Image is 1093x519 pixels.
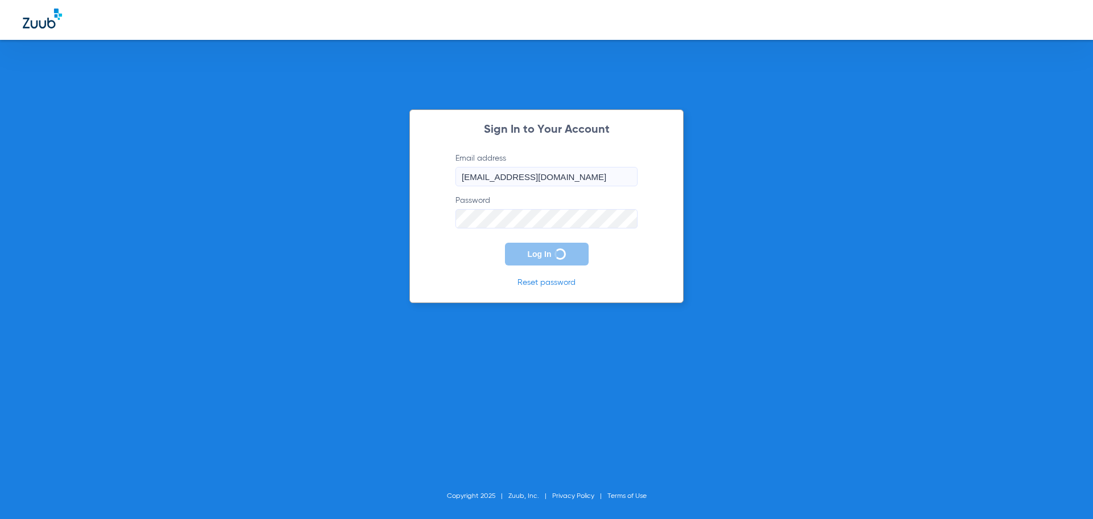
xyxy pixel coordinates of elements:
[447,491,508,502] li: Copyright 2025
[508,491,552,502] li: Zuub, Inc.
[517,279,576,287] a: Reset password
[455,209,638,228] input: Password
[607,493,647,500] a: Terms of Use
[438,124,655,136] h2: Sign In to Your Account
[455,195,638,228] label: Password
[552,493,594,500] a: Privacy Policy
[455,153,638,186] label: Email address
[23,9,62,28] img: Zuub Logo
[455,167,638,186] input: Email address
[505,243,589,265] button: Log In
[528,250,552,259] span: Log In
